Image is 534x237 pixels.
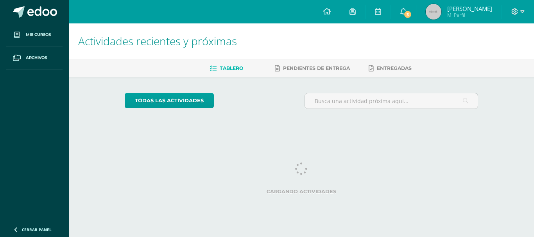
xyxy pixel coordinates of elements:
a: Mis cursos [6,23,63,46]
a: Tablero [210,62,243,75]
span: Entregadas [377,65,412,71]
span: 3 [403,10,412,19]
a: todas las Actividades [125,93,214,108]
span: Archivos [26,55,47,61]
a: Entregadas [369,62,412,75]
span: [PERSON_NAME] [447,5,492,12]
label: Cargando actividades [125,189,478,194]
span: Tablero [220,65,243,71]
span: Cerrar panel [22,227,52,232]
input: Busca una actividad próxima aquí... [305,93,478,109]
span: Pendientes de entrega [283,65,350,71]
span: Actividades recientes y próximas [78,34,237,48]
a: Pendientes de entrega [275,62,350,75]
img: 45x45 [426,4,441,20]
a: Archivos [6,46,63,69]
span: Mis cursos [26,32,51,38]
span: Mi Perfil [447,12,492,18]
